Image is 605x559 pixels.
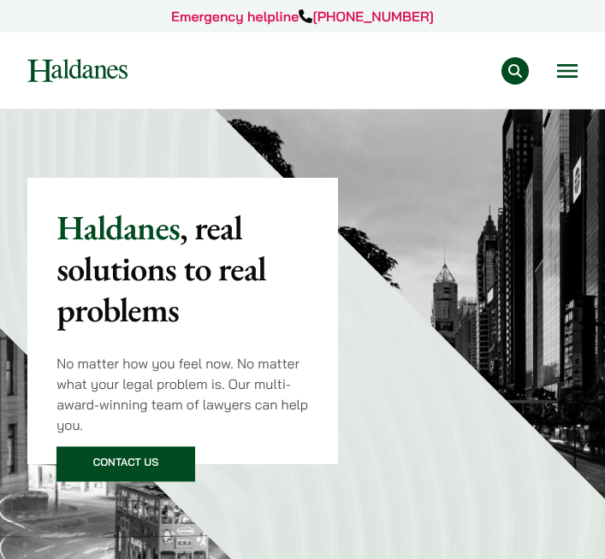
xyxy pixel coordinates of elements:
[557,64,578,78] button: Open menu
[56,447,195,482] a: Contact Us
[501,57,529,85] button: Search
[56,205,266,332] mark: , real solutions to real problems
[56,353,309,435] p: No matter how you feel now. No matter what your legal problem is. Our multi-award-winning team of...
[27,59,128,82] img: Logo of Haldanes
[171,8,434,25] a: Emergency helpline[PHONE_NUMBER]
[56,207,309,330] p: Haldanes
